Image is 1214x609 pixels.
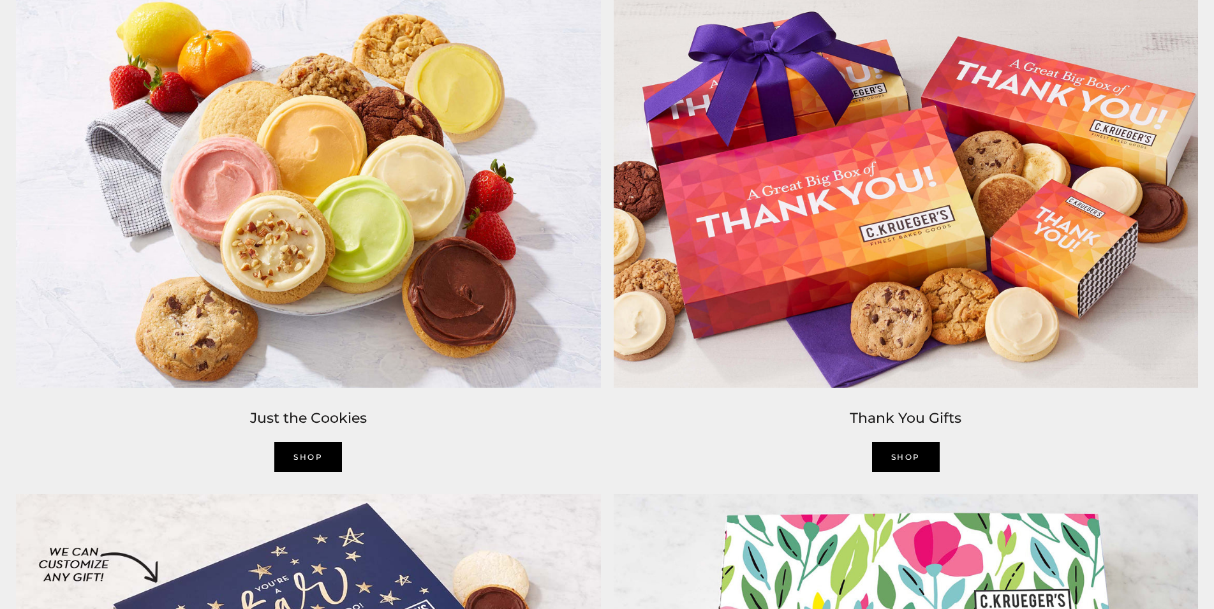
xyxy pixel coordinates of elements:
[872,442,940,472] a: Shop
[274,442,342,472] a: SHOP
[614,407,1199,430] h2: Thank You Gifts
[16,407,601,430] h2: Just the Cookies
